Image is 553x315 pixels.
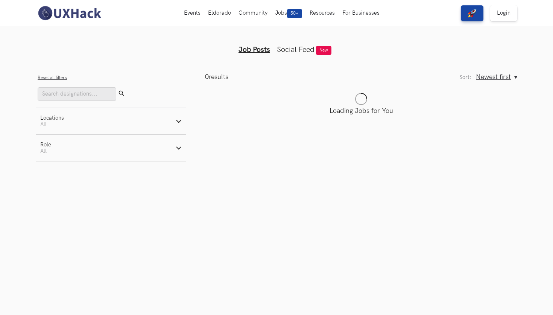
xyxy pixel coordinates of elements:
span: 50+ [287,9,302,18]
span: Newest first [476,73,511,81]
img: UXHack-logo.png [36,5,103,21]
a: Login [490,5,517,21]
a: Job Posts [239,45,270,54]
p: Loading Jobs for You [205,107,517,115]
p: results [205,73,228,81]
div: Role [40,142,51,148]
input: Search [38,87,116,101]
button: Newest first, Sort: [476,73,517,81]
ul: Tabs Interface [132,33,421,54]
button: RoleAll [36,135,186,161]
button: Reset all filters [38,75,67,81]
button: LocationsAll [36,108,186,134]
span: New [316,46,331,55]
span: 0 [205,73,209,81]
div: Locations [40,115,64,121]
a: Social Feed [277,45,314,54]
span: All [40,121,47,128]
span: All [40,148,47,154]
label: Sort: [459,74,471,81]
img: rocket [468,9,477,18]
